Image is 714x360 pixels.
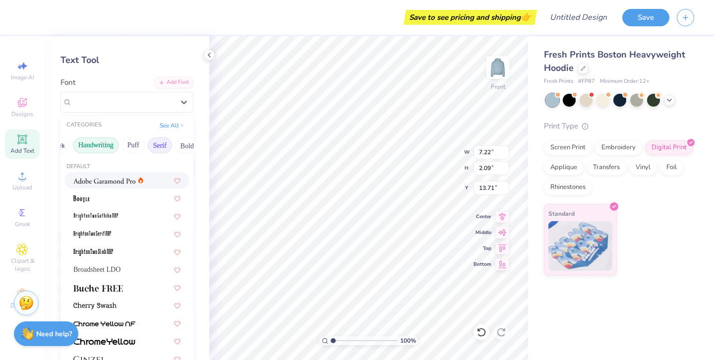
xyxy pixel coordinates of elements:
[60,77,75,88] label: Font
[73,320,135,327] img: Chrome Yellow NF
[578,77,595,86] span: # FP87
[122,137,145,153] button: Puff
[15,220,30,228] span: Greek
[73,338,135,345] img: ChromeYellow
[544,180,592,195] div: Rhinestones
[491,82,505,91] div: Front
[544,160,584,175] div: Applique
[587,160,626,175] div: Transfers
[622,9,669,26] button: Save
[660,160,683,175] div: Foil
[73,231,111,238] img: BrightonTwo Serif NBP
[544,120,694,132] div: Print Type
[629,160,657,175] div: Vinyl
[600,77,650,86] span: Minimum Order: 12 +
[73,213,118,220] img: BrightonTwo Gothika NBP
[595,140,642,155] div: Embroidery
[60,54,193,67] div: Text Tool
[474,245,491,252] span: Top
[406,10,535,25] div: Save to see pricing and shipping
[521,11,532,23] span: 👉
[488,58,508,77] img: Front
[5,257,40,273] span: Clipart & logos
[474,213,491,220] span: Center
[12,183,32,191] span: Upload
[542,7,615,27] input: Untitled Design
[157,120,187,130] button: See All
[73,264,120,275] span: Broadsheet LDO
[11,73,34,81] span: Image AI
[474,261,491,268] span: Bottom
[60,163,193,171] div: Default
[148,137,172,153] button: Serif
[474,229,491,236] span: Middle
[544,49,685,74] span: Fresh Prints Boston Heavyweight Hoodie
[154,77,193,88] div: Add Font
[10,301,34,309] span: Decorate
[175,137,199,153] button: Bold
[548,221,612,271] img: Standard
[544,140,592,155] div: Screen Print
[10,147,34,155] span: Add Text
[544,77,573,86] span: Fresh Prints
[66,121,102,129] div: CATEGORIES
[73,137,119,153] button: Handwriting
[73,195,90,202] img: BOOTLE
[11,110,33,118] span: Designs
[73,302,117,309] img: Cherry Swash
[645,140,693,155] div: Digital Print
[400,336,416,345] span: 100 %
[73,285,123,292] img: Buche FREE
[73,249,113,256] img: BrightonTwo Slab NBP
[548,208,575,219] span: Standard
[73,178,135,184] img: Adobe Garamond Pro
[36,329,72,339] strong: Need help?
